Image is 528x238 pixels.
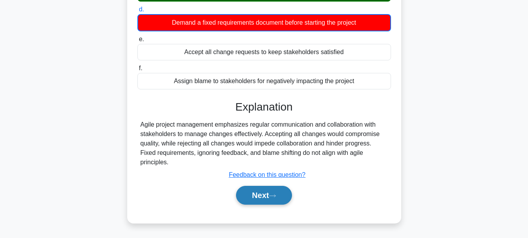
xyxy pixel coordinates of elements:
[139,6,144,13] span: d.
[141,120,388,167] div: Agile project management emphasizes regular communication and collaboration with stakeholders to ...
[142,100,386,114] h3: Explanation
[137,73,391,89] div: Assign blame to stakeholders for negatively impacting the project
[236,186,292,205] button: Next
[139,36,144,42] span: e.
[137,14,391,31] div: Demand a fixed requirements document before starting the project
[229,171,306,178] a: Feedback on this question?
[139,65,142,71] span: f.
[137,44,391,60] div: Accept all change requests to keep stakeholders satisfied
